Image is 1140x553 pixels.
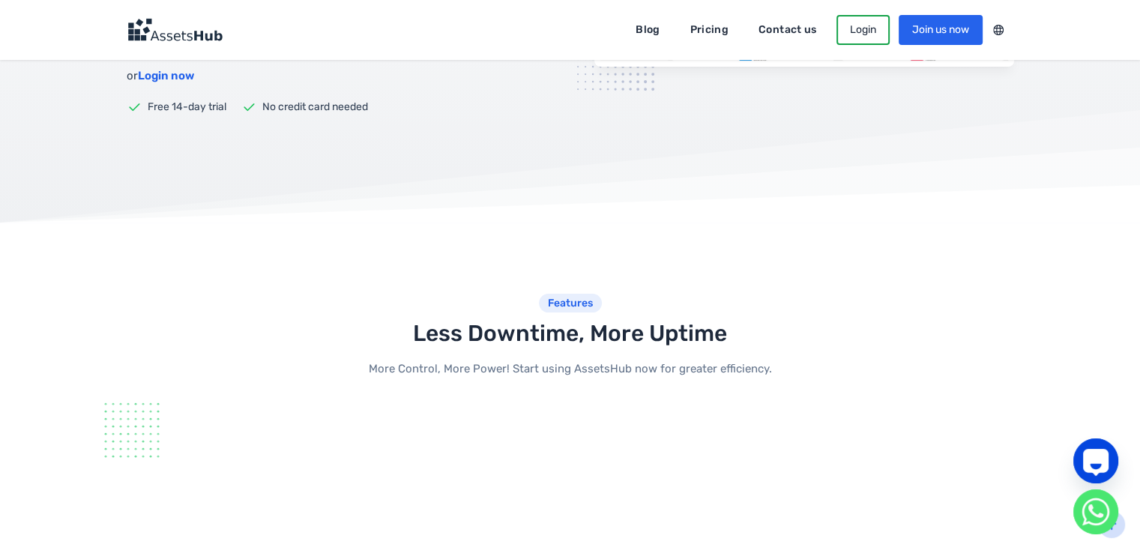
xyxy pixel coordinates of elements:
[625,18,670,42] a: Blog
[262,100,368,115] p: No credit card needed
[836,15,890,45] a: Login
[748,18,827,42] a: Contact us
[127,320,1014,348] h2: Less Downtime, More Uptime
[138,69,194,82] a: Login now
[127,360,1014,378] p: More Control, More Power! Start using AssetsHub now for greater efficiency.
[127,67,194,85] div: or
[148,100,226,115] p: Free 14-day trial
[1073,489,1118,534] a: WhatsApp
[127,18,223,42] img: Logo Dark
[539,294,602,312] span: Features
[1073,438,1118,483] a: Live Chat
[899,15,983,45] a: Join us now
[680,18,739,42] a: Pricing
